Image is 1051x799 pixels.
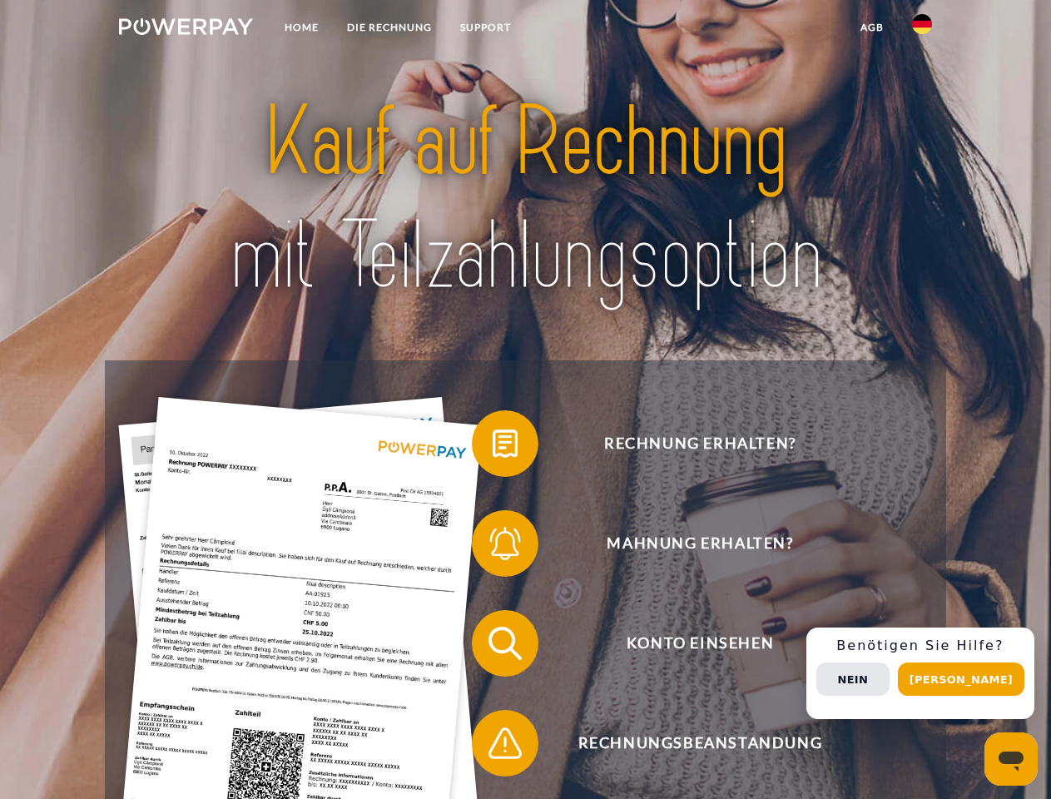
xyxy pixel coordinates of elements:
img: title-powerpay_de.svg [159,80,892,319]
button: Konto einsehen [472,610,905,677]
button: Nein [816,663,890,696]
a: Home [270,12,333,42]
button: Rechnung erhalten? [472,410,905,477]
span: Konto einsehen [496,610,904,677]
button: Mahnung erhalten? [472,510,905,577]
a: agb [846,12,898,42]
img: qb_warning.svg [484,722,526,764]
img: logo-powerpay-white.svg [119,18,253,35]
div: Schnellhilfe [806,628,1034,719]
button: Rechnungsbeanstandung [472,710,905,777]
a: SUPPORT [446,12,525,42]
span: Rechnung erhalten? [496,410,904,477]
h3: Benötigen Sie Hilfe? [816,638,1024,654]
img: qb_bell.svg [484,523,526,564]
img: qb_bill.svg [484,423,526,464]
iframe: Schaltfläche zum Öffnen des Messaging-Fensters [984,732,1038,786]
img: de [912,14,932,34]
span: Mahnung erhalten? [496,510,904,577]
button: [PERSON_NAME] [898,663,1024,696]
img: qb_search.svg [484,623,526,664]
span: Rechnungsbeanstandung [496,710,904,777]
a: DIE RECHNUNG [333,12,446,42]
